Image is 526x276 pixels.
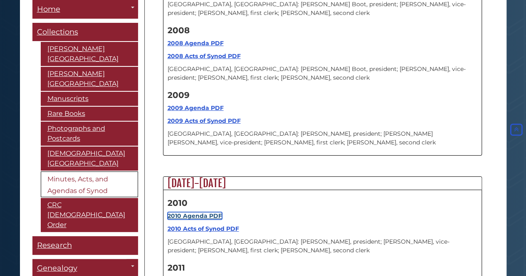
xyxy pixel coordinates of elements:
[168,212,222,220] a: 2010 Agenda PDF
[41,147,138,171] a: [DEMOGRAPHIC_DATA][GEOGRAPHIC_DATA]
[41,67,138,91] a: [PERSON_NAME][GEOGRAPHIC_DATA]
[32,23,138,42] a: Collections
[168,198,188,208] strong: 2010
[168,129,477,147] p: [GEOGRAPHIC_DATA], [GEOGRAPHIC_DATA]: [PERSON_NAME], president; [PERSON_NAME] [PERSON_NAME], vice...
[168,263,185,273] strong: 2011
[168,25,190,35] strong: 2008
[41,198,138,232] a: CRC [DEMOGRAPHIC_DATA] Order
[41,107,138,121] a: Rare Books
[168,225,239,232] a: 2010 Acts of Synod PDF
[163,177,482,190] h2: [DATE]-[DATE]
[41,42,138,66] a: [PERSON_NAME][GEOGRAPHIC_DATA]
[41,92,138,106] a: Manuscripts
[41,122,138,146] a: Photographs and Postcards
[509,126,524,134] a: Back to Top
[32,236,138,255] a: Research
[168,39,224,47] a: 2008 Agenda PDF
[37,264,77,273] span: Genealogy
[168,117,241,125] a: 2009 Acts of Synod PDF
[168,90,190,100] strong: 2009
[37,27,78,37] span: Collections
[37,241,72,250] span: Research
[168,52,241,60] a: 2008 Acts of Synod PDF
[168,237,477,255] p: [GEOGRAPHIC_DATA], [GEOGRAPHIC_DATA]: [PERSON_NAME], president; [PERSON_NAME], vice-president; [P...
[168,65,477,82] p: [GEOGRAPHIC_DATA], [GEOGRAPHIC_DATA]: [PERSON_NAME] Boot, president; [PERSON_NAME], vice-presiden...
[37,5,60,14] span: Home
[168,104,224,112] a: 2009 Agenda PDF
[41,171,138,197] a: Minutes, Acts, and Agendas of Synod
